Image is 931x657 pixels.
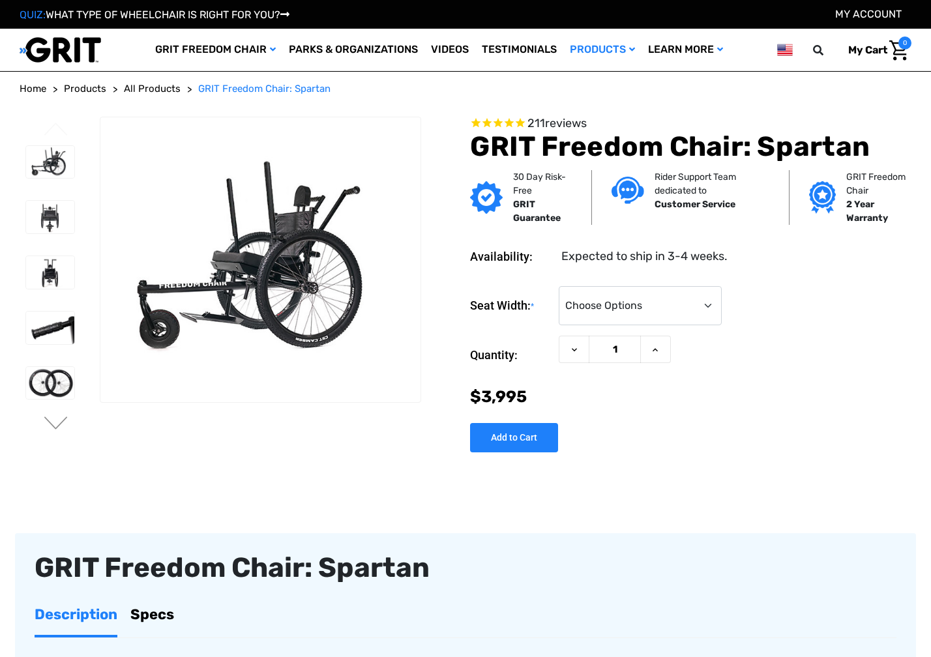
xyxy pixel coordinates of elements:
button: Go to slide 2 of 4 [42,416,70,432]
strong: GRIT Guarantee [513,199,561,224]
dt: Availability: [470,248,552,265]
label: Seat Width: [470,286,552,326]
img: GRIT Freedom Chair: Spartan [26,367,74,400]
a: Parks & Organizations [282,29,424,71]
h1: GRIT Freedom Chair: Spartan [470,130,911,163]
a: QUIZ:WHAT TYPE OF WHEELCHAIR IS RIGHT FOR YOU? [20,8,289,21]
a: Products [563,29,642,71]
a: Cart with 0 items [838,36,911,64]
a: GRIT Freedom Chair [149,29,282,71]
a: Account [835,8,902,20]
img: GRIT Freedom Chair: Spartan [26,312,74,344]
a: Products [64,81,106,96]
a: Testimonials [475,29,563,71]
img: GRIT All-Terrain Wheelchair and Mobility Equipment [20,36,101,63]
strong: 2 Year Warranty [846,199,888,224]
img: Cart [889,40,908,61]
span: GRIT Freedom Chair: Spartan [198,83,331,95]
img: GRIT Guarantee [470,181,503,214]
input: Add to Cart [470,423,558,452]
a: GRIT Freedom Chair: Spartan [198,81,331,96]
a: Home [20,81,46,96]
span: Home [20,83,46,95]
img: GRIT Freedom Chair: Spartan [26,201,74,233]
a: Videos [424,29,475,71]
img: us.png [777,42,793,58]
span: QUIZ: [20,8,46,21]
a: All Products [124,81,181,96]
img: Grit freedom [809,181,836,214]
button: Go to slide 4 of 4 [42,123,70,138]
p: Rider Support Team dedicated to [655,170,769,197]
img: GRIT Freedom Chair: Spartan [26,146,74,179]
span: 0 [898,36,911,50]
span: 211 reviews [527,116,587,130]
span: $3,995 [470,387,527,406]
a: Specs [130,594,174,635]
span: My Cart [848,44,887,56]
img: GRIT Freedom Chair: Spartan [100,153,421,366]
div: GRIT Freedom Chair: Spartan [35,553,896,583]
strong: Customer Service [655,199,735,210]
input: Search [819,36,838,64]
label: Quantity: [470,336,552,375]
img: Customer service [612,177,644,203]
a: Learn More [642,29,730,71]
span: Products [64,83,106,95]
p: GRIT Freedom Chair [846,170,916,197]
dd: Expected to ship in 3-4 weeks. [561,248,728,265]
p: 30 Day Risk-Free [513,170,572,197]
nav: Breadcrumb [20,81,911,96]
img: GRIT Freedom Chair: Spartan [26,256,74,289]
span: All Products [124,83,181,95]
span: Rated 4.6 out of 5 stars 211 reviews [470,117,911,131]
a: Description [35,594,117,635]
span: reviews [545,116,587,130]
